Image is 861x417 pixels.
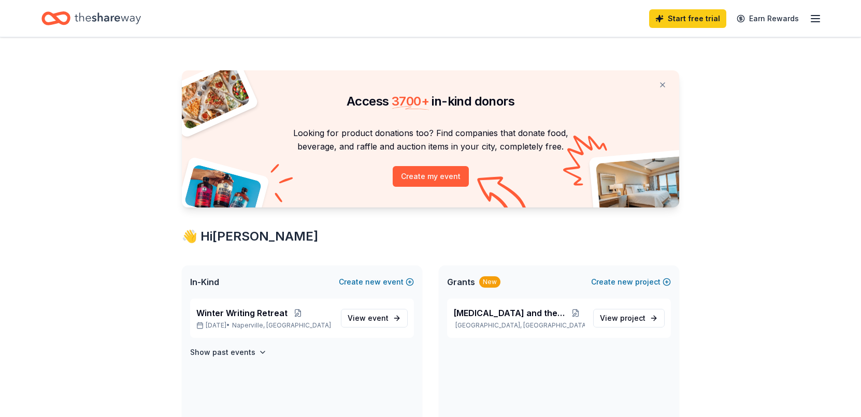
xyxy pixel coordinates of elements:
span: event [368,314,389,322]
span: View [600,312,645,324]
a: Start free trial [649,9,726,28]
span: Access in-kind donors [347,94,514,109]
p: [DATE] • [196,321,333,330]
a: Earn Rewards [730,9,805,28]
span: project [620,314,645,322]
span: [MEDICAL_DATA] and the FKT [453,307,566,319]
button: Create my event [393,166,469,187]
h4: Show past events [190,346,255,359]
span: new [365,276,381,288]
p: Looking for product donations too? Find companies that donate food, beverage, and raffle and auct... [194,126,667,154]
span: Winter Writing Retreat [196,307,288,319]
a: Home [41,6,141,31]
span: Grants [447,276,475,288]
span: new [618,276,633,288]
a: View project [593,309,665,327]
span: Naperville, [GEOGRAPHIC_DATA] [232,321,331,330]
button: Createnewevent [339,276,414,288]
p: [GEOGRAPHIC_DATA], [GEOGRAPHIC_DATA] [453,321,585,330]
button: Createnewproject [591,276,671,288]
img: Curvy arrow [477,176,529,215]
div: 👋 Hi [PERSON_NAME] [182,228,679,245]
span: View [348,312,389,324]
img: Pizza [170,64,251,130]
a: View event [341,309,408,327]
span: 3700 + [392,94,429,109]
button: Show past events [190,346,267,359]
div: New [479,276,500,288]
span: In-Kind [190,276,219,288]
